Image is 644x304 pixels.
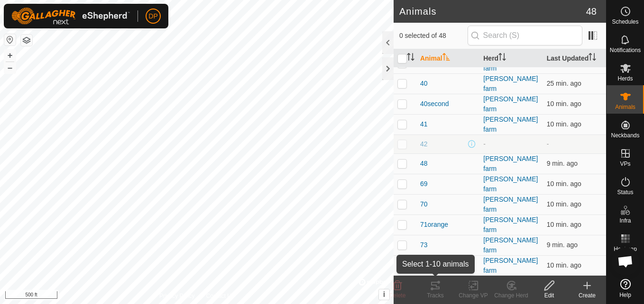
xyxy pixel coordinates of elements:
button: + [4,50,16,61]
div: Create [568,291,606,300]
span: - [547,140,549,148]
button: Map Layers [21,35,32,46]
span: Oct 6, 2025, 1:08 PM [547,200,581,208]
span: 69 [420,179,428,189]
th: Last Updated [543,49,606,68]
div: [PERSON_NAME] farm [483,256,539,276]
span: 73 [420,240,428,250]
input: Search (S) [468,26,582,45]
span: Schedules [612,19,638,25]
span: 42 [420,139,428,149]
span: 71orange [420,220,448,230]
span: Heatmap [614,246,637,252]
div: [PERSON_NAME] farm [483,94,539,114]
span: Oct 6, 2025, 1:08 PM [547,241,578,249]
span: Oct 6, 2025, 12:53 PM [547,80,581,87]
div: Open chat [611,247,640,276]
span: i [383,290,385,298]
th: Animal [416,49,479,68]
span: Oct 6, 2025, 1:08 PM [547,160,578,167]
th: Herd [479,49,543,68]
div: Tracks [416,291,454,300]
button: Reset Map [4,34,16,45]
div: [PERSON_NAME] farm [483,115,539,134]
div: Change VP [454,291,492,300]
span: Notifications [610,47,641,53]
span: Oct 6, 2025, 1:08 PM [547,180,581,188]
span: 40second [420,99,449,109]
span: Oct 6, 2025, 1:08 PM [547,120,581,128]
span: Status [617,189,633,195]
span: 48 [586,4,597,18]
div: [PERSON_NAME] farm [483,174,539,194]
span: Oct 6, 2025, 1:08 PM [547,221,581,228]
div: Change Herd [492,291,530,300]
span: DP [148,11,157,21]
div: [PERSON_NAME] farm [483,215,539,235]
div: [PERSON_NAME] farm [483,235,539,255]
span: Oct 6, 2025, 1:08 PM [547,261,581,269]
span: Help [619,292,631,298]
span: 40 [420,79,428,89]
span: Neckbands [611,133,639,138]
p-sorticon: Activate to sort [498,54,506,62]
button: i [379,289,389,300]
span: Delete [389,292,406,299]
span: 41 [420,119,428,129]
p-sorticon: Activate to sort [589,54,596,62]
img: Gallagher Logo [11,8,130,25]
span: Herds [617,76,633,81]
a: Contact Us [206,292,234,300]
span: 70 [420,199,428,209]
div: [PERSON_NAME] farm [483,195,539,215]
span: Animals [615,104,635,110]
p-sorticon: Activate to sort [442,54,450,62]
a: Privacy Policy [159,292,195,300]
p-sorticon: Activate to sort [407,54,414,62]
div: [PERSON_NAME] farm [483,74,539,94]
span: Oct 6, 2025, 1:08 PM [547,100,581,107]
span: 0 selected of 48 [399,31,468,41]
span: 74 [420,260,428,270]
div: - [483,139,539,149]
a: Help [607,275,644,302]
div: [PERSON_NAME] farm [483,154,539,174]
span: Infra [619,218,631,224]
span: VPs [620,161,630,167]
h2: Animals [399,6,586,17]
span: 48 [420,159,428,169]
div: Edit [530,291,568,300]
button: – [4,62,16,73]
